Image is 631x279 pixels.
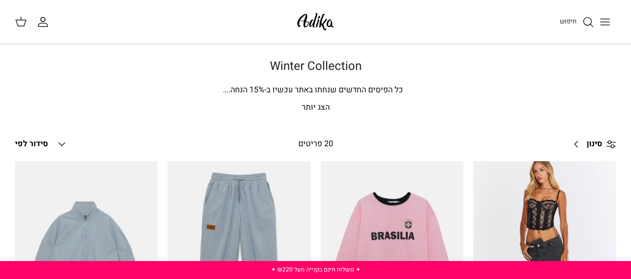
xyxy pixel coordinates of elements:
[37,16,53,28] a: החשבון שלי
[560,16,594,28] a: חיפוש
[271,265,361,274] a: ✦ משלוח חינם בקנייה מעל ₪220 ✦
[264,84,403,96] span: כל הפיסים החדשים שנחתו באתר עכשיו ב-
[15,59,616,74] h1: Winter Collection
[249,84,258,96] span: 15
[15,101,616,114] p: הצג יותר
[15,138,48,150] span: סידור לפי
[223,84,264,96] span: % הנחה.
[594,11,616,33] button: Toggle menu
[587,138,602,151] span: סינון
[294,10,337,33] img: Adika IL
[567,132,616,156] a: סינון
[560,16,577,26] span: חיפוש
[15,133,68,155] button: סידור לפי
[241,138,390,151] div: 20 פריטים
